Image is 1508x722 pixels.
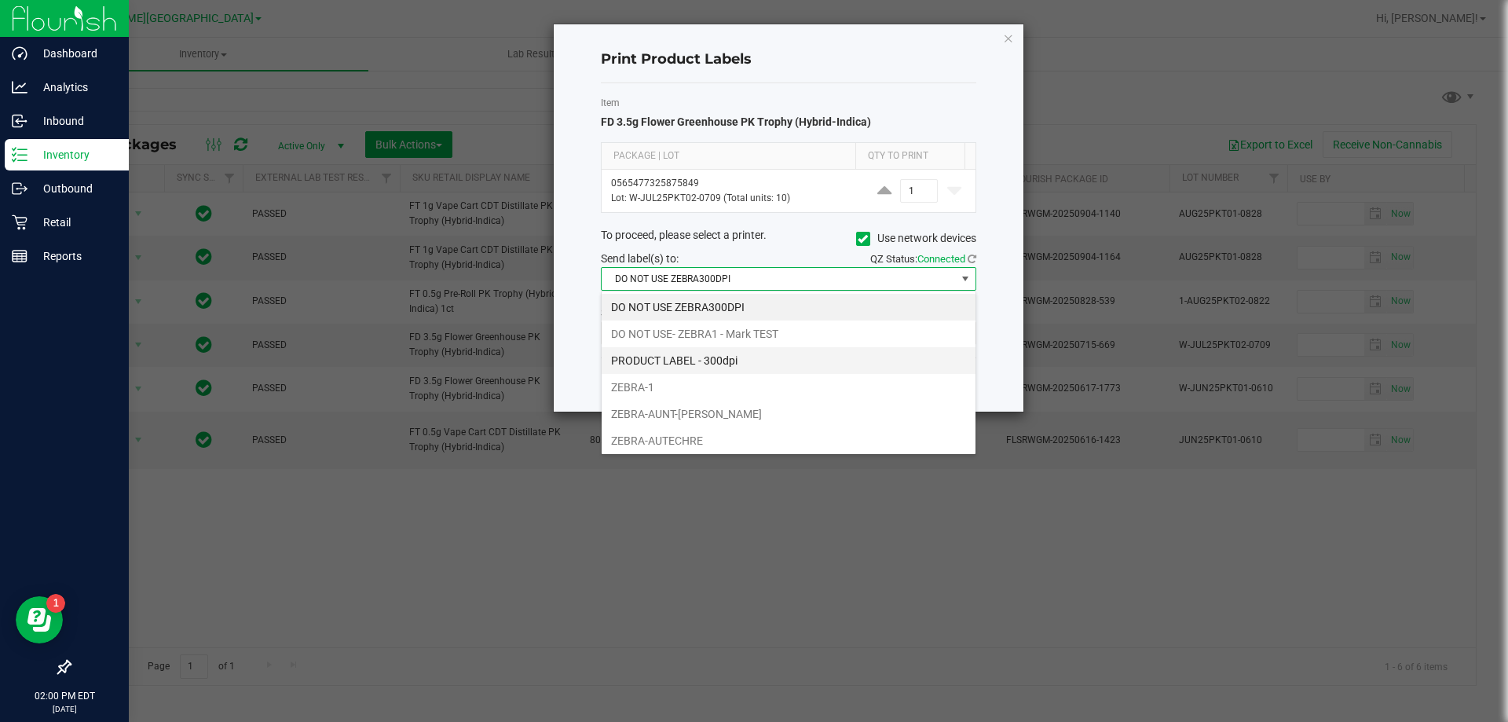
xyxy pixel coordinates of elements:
inline-svg: Retail [12,214,27,230]
li: ZEBRA-AUNT-[PERSON_NAME] [602,401,975,427]
p: [DATE] [7,703,122,715]
li: DO NOT USE- ZEBRA1 - Mark TEST [602,321,975,347]
inline-svg: Inbound [12,113,27,129]
p: Lot: W-JUL25PKT02-0709 (Total units: 10) [611,191,854,206]
inline-svg: Outbound [12,181,27,196]
p: Retail [27,213,122,232]
li: ZEBRA-1 [602,374,975,401]
th: Qty to Print [855,143,964,170]
h4: Print Product Labels [601,49,976,70]
inline-svg: Dashboard [12,46,27,61]
th: Package | Lot [602,143,855,170]
li: DO NOT USE ZEBRA300DPI [602,294,975,321]
p: Analytics [27,78,122,97]
span: Connected [917,253,965,265]
label: Use network devices [856,230,976,247]
inline-svg: Reports [12,248,27,264]
p: Dashboard [27,44,122,63]
span: Send label(s) to: [601,252,679,265]
div: Select a label template. [589,305,988,321]
div: To proceed, please select a printer. [589,227,988,251]
p: Reports [27,247,122,266]
iframe: Resource center [16,596,63,643]
p: Outbound [27,179,122,198]
span: FD 3.5g Flower Greenhouse PK Trophy (Hybrid-Indica) [601,115,871,128]
span: QZ Status: [870,253,976,265]
label: Item [601,96,976,110]
iframe: Resource center unread badge [46,594,65,613]
p: Inbound [27,112,122,130]
p: 02:00 PM EDT [7,689,122,703]
inline-svg: Inventory [12,147,27,163]
li: PRODUCT LABEL - 300dpi [602,347,975,374]
p: 0565477325875849 [611,176,854,191]
li: ZEBRA-AUTECHRE [602,427,975,454]
p: Inventory [27,145,122,164]
span: DO NOT USE ZEBRA300DPI [602,268,956,290]
inline-svg: Analytics [12,79,27,95]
